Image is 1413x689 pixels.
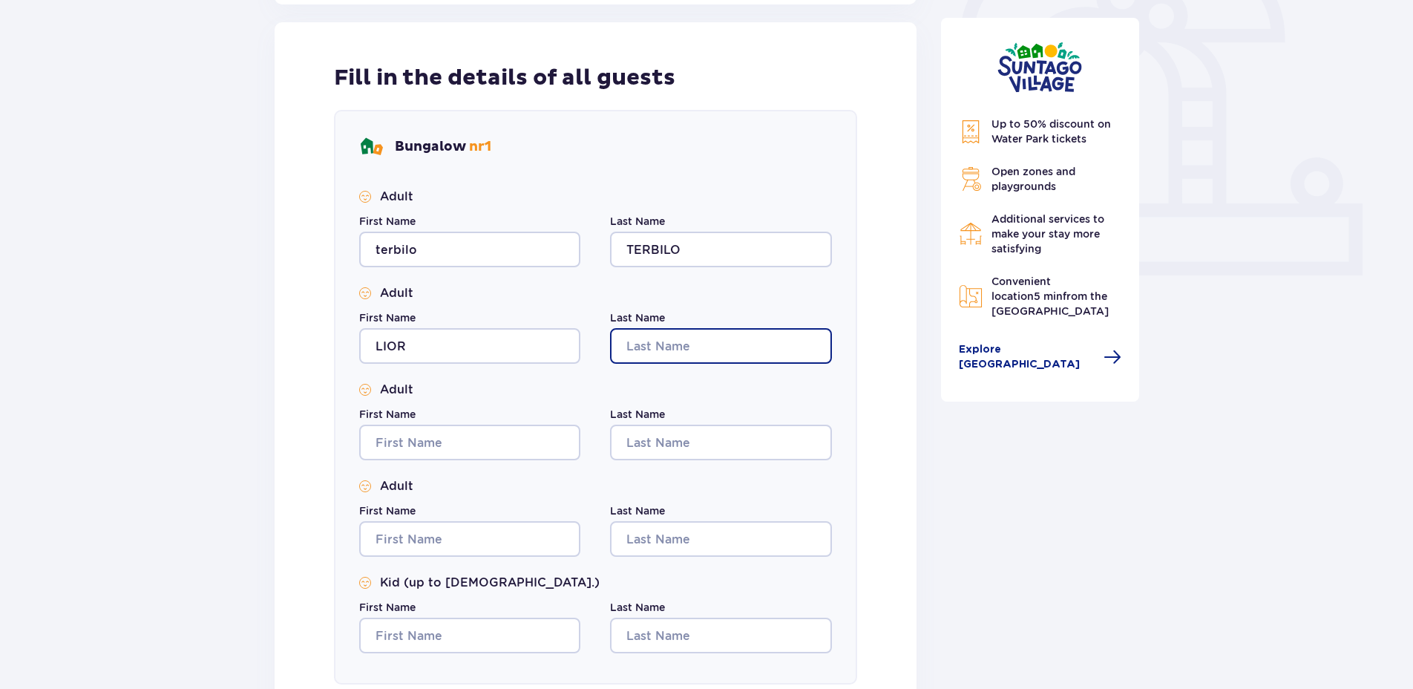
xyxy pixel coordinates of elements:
[380,285,413,301] p: Adult
[359,232,580,267] input: First Name
[380,575,600,591] p: Kid (up to [DEMOGRAPHIC_DATA].)
[610,214,665,229] label: Last Name
[959,342,1122,372] a: Explore [GEOGRAPHIC_DATA]
[959,342,1095,372] span: Explore [GEOGRAPHIC_DATA]
[959,120,983,144] img: Discount Icon
[359,310,416,325] label: First Name
[1034,290,1063,302] span: 5 min
[395,138,491,156] p: Bungalow
[359,328,580,364] input: First Name
[359,577,371,589] img: Smile Icon
[610,618,831,653] input: Last Name
[991,213,1104,255] span: Additional services to make your stay more satisfying
[380,478,413,494] p: Adult
[610,328,831,364] input: Last Name
[359,480,371,492] img: Smile Icon
[959,167,983,191] img: Grill Icon
[359,384,371,396] img: Smile Icon
[610,310,665,325] label: Last Name
[380,189,413,205] p: Adult
[959,222,983,246] img: Restaurant Icon
[359,135,383,159] img: bungalows Icon
[380,382,413,398] p: Adult
[610,425,831,460] input: Last Name
[359,425,580,460] input: First Name
[359,287,371,299] img: Smile Icon
[359,407,416,422] label: First Name
[610,503,665,518] label: Last Name
[991,275,1109,317] span: Convenient location from the [GEOGRAPHIC_DATA]
[359,214,416,229] label: First Name
[359,521,580,557] input: First Name
[359,191,371,203] img: Smile Icon
[610,521,831,557] input: Last Name
[991,118,1111,145] span: Up to 50% discount on Water Park tickets
[359,600,416,615] label: First Name
[997,42,1082,93] img: Suntago Village
[991,166,1075,192] span: Open zones and playgrounds
[359,503,416,518] label: First Name
[469,138,491,155] span: nr 1
[610,600,665,615] label: Last Name
[610,232,831,267] input: Last Name
[610,407,665,422] label: Last Name
[334,64,675,92] p: Fill in the details of all guests
[959,284,983,308] img: Map Icon
[359,618,580,653] input: First Name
